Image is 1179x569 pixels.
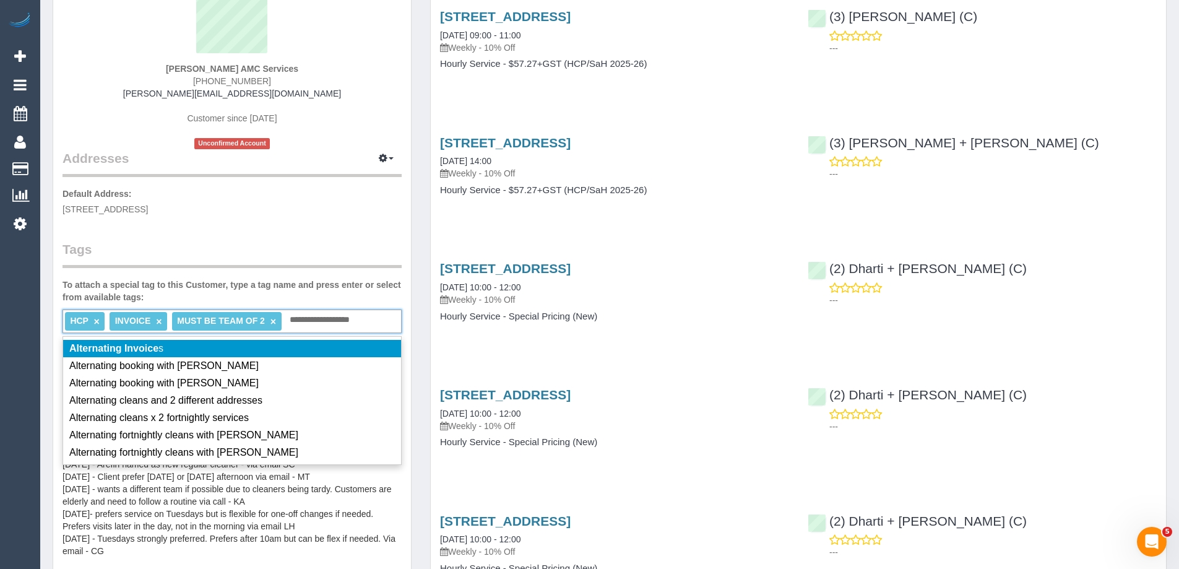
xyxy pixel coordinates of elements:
a: [STREET_ADDRESS] [440,136,571,150]
a: (3) [PERSON_NAME] + [PERSON_NAME] (C) [808,136,1099,150]
p: Weekly - 10% Off [440,167,789,180]
span: Customer since [DATE] [187,113,277,123]
a: × [94,316,100,327]
a: (2) Dharti + [PERSON_NAME] (C) [808,261,1027,276]
p: Weekly - 10% Off [440,41,789,54]
h4: Hourly Service - $57.27+GST (HCP/SaH 2025-26) [440,59,789,69]
a: [STREET_ADDRESS] [440,261,571,276]
p: --- [829,294,1157,306]
span: [STREET_ADDRESS] [63,204,148,214]
a: × [270,316,276,327]
a: [DATE] 10:00 - 12:00 [440,282,520,292]
em: Alternating Invoice [69,343,158,354]
span: HCP [70,316,88,326]
label: Default Address: [63,188,132,200]
p: --- [829,168,1157,180]
a: (2) Dharti + [PERSON_NAME] (C) [808,514,1027,528]
span: Alternating booking with [PERSON_NAME] [69,378,259,388]
span: 5 [1162,527,1172,537]
a: × [156,316,162,327]
a: (2) Dharti + [PERSON_NAME] (C) [808,388,1027,402]
a: [STREET_ADDRESS] [440,388,571,402]
span: Alternating fortnightly cleans with [PERSON_NAME] [69,447,298,458]
strong: [PERSON_NAME] AMC Services [166,64,298,74]
a: (3) [PERSON_NAME] (C) [808,9,977,24]
span: Alternating cleans x 2 fortnightly services [69,412,249,423]
p: --- [829,42,1157,54]
p: --- [829,546,1157,558]
span: [PHONE_NUMBER] [193,76,271,86]
label: To attach a special tag to this Customer, type a tag name and press enter or select from availabl... [63,279,402,303]
iframe: Intercom live chat [1137,527,1167,557]
h4: Hourly Service - $57.27+GST (HCP/SaH 2025-26) [440,185,789,196]
a: [PERSON_NAME][EMAIL_ADDRESS][DOMAIN_NAME] [123,89,341,98]
span: Alternating booking with [PERSON_NAME] [69,360,259,371]
a: [DATE] 10:00 - 12:00 [440,534,520,544]
h4: Hourly Service - Special Pricing (New) [440,437,789,448]
span: INVOICE [115,316,151,326]
span: Alternating cleans and 2 different addresses [69,395,262,406]
span: Alternating fortnightly cleans with [PERSON_NAME] [69,430,298,440]
a: [STREET_ADDRESS] [440,514,571,528]
span: s [69,343,163,354]
a: [DATE] 10:00 - 12:00 [440,409,520,419]
a: [STREET_ADDRESS] [440,9,571,24]
p: Weekly - 10% Off [440,420,789,432]
img: Automaid Logo [7,12,32,30]
legend: Tags [63,240,402,268]
a: [DATE] 09:00 - 11:00 [440,30,520,40]
span: MUST BE TEAM OF 2 [177,316,265,326]
p: Weekly - 10% Off [440,293,789,306]
p: Weekly - 10% Off [440,545,789,558]
p: --- [829,420,1157,433]
h4: Hourly Service - Special Pricing (New) [440,311,789,322]
a: [DATE] 14:00 [440,156,491,166]
span: Unconfirmed Account [194,138,270,149]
